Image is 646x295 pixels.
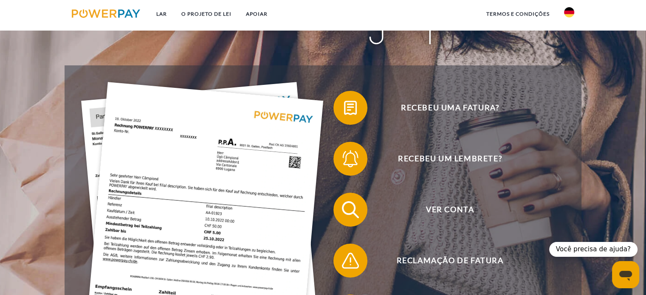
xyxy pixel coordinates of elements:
font: Ver conta [426,205,474,214]
img: de [564,7,574,17]
button: Reclamação de fatura [333,244,554,278]
font: O PROJETO DE LEI [181,11,231,17]
img: qb_bell.svg [340,148,361,169]
font: Você precisa de ajuda? [556,245,631,253]
img: qb_search.svg [340,199,361,220]
a: APOIAR [239,6,275,22]
div: Você precisa de ajuda? [549,242,638,257]
font: Reclamação de fatura [396,256,503,265]
button: Recebeu um lembrete? [333,142,554,176]
a: Lar [149,6,174,22]
button: Recebeu uma fatura? [333,91,554,125]
a: O PROJETO DE LEI [174,6,239,22]
img: logo-powerpay.svg [72,9,140,18]
font: Recebeu uma fatura? [401,103,499,112]
font: termos e Condições [486,11,550,17]
img: qb_warning.svg [340,250,361,271]
font: Lar [156,11,167,17]
button: Ver conta [333,193,554,227]
img: qb_bill.svg [340,97,361,118]
font: APOIAR [246,11,268,17]
iframe: Schaltfläche zum Öffnen des Messaging-Fensters; Konversation läuft [612,261,639,288]
a: termos e Condições [479,6,557,22]
font: Recebeu um lembrete? [398,154,502,163]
